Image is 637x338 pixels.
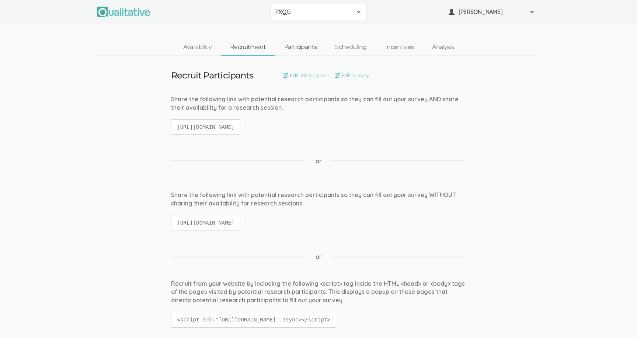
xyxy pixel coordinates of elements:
[171,191,466,208] div: Share the following link with potential research participants so they can fill out your survey WI...
[316,157,322,165] span: or
[221,39,275,55] a: Recruitment
[600,303,637,338] iframe: Chat Widget
[171,279,466,305] div: Recruit from your website by including the following <script> tag inside the HTML <head> or <body...
[275,39,326,55] a: Participants
[376,39,423,55] a: Incentives
[171,71,253,80] h3: Recruit Participants
[283,71,327,80] a: Edit Interceptor
[171,312,336,328] code: <script src="[URL][DOMAIN_NAME]" async></script>
[444,4,540,20] button: [PERSON_NAME]
[459,8,525,16] span: [PERSON_NAME]
[335,71,369,80] a: Edit Survey
[275,8,352,16] span: PXQG
[171,215,240,231] code: [URL][DOMAIN_NAME]
[316,253,322,261] span: or
[423,39,463,55] a: Analysis
[171,95,466,112] div: Share the following link with potential research participants so they can fill out your survey AN...
[271,4,366,20] button: PXQG
[171,119,240,135] code: [URL][DOMAIN_NAME]
[174,39,221,55] a: Availability
[326,39,376,55] a: Scheduling
[97,7,150,17] img: Qualitative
